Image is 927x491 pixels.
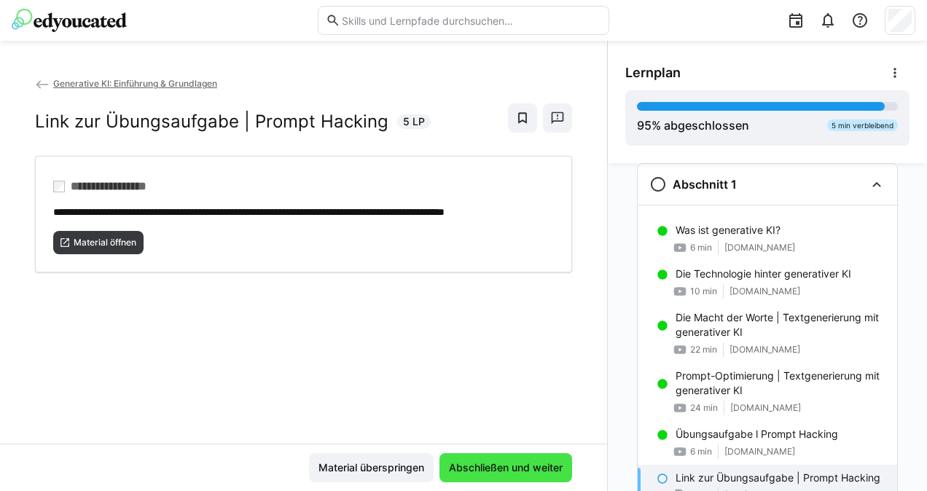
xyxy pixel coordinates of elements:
[316,460,426,475] span: Material überspringen
[690,344,717,356] span: 22 min
[724,242,795,254] span: [DOMAIN_NAME]
[676,369,885,398] p: Prompt-Optimierung | Textgenerierung mit generativer KI
[690,402,718,414] span: 24 min
[676,471,880,485] p: Link zur Übungsaufgabe | Prompt Hacking
[676,310,885,339] p: Die Macht der Worte | Textgenerierung mit generativer KI
[403,114,425,129] span: 5 LP
[690,242,712,254] span: 6 min
[625,65,681,81] span: Lernplan
[673,177,737,192] h3: Abschnitt 1
[35,78,217,89] a: Generative KI: Einführung & Grundlagen
[35,111,388,133] h2: Link zur Übungsaufgabe | Prompt Hacking
[730,286,800,297] span: [DOMAIN_NAME]
[676,223,781,237] p: Was ist generative KI?
[53,78,217,89] span: Generative KI: Einführung & Grundlagen
[53,231,144,254] button: Material öffnen
[730,402,801,414] span: [DOMAIN_NAME]
[676,267,851,281] p: Die Technologie hinter generativer KI
[827,119,898,131] div: 5 min verbleibend
[637,117,749,134] div: % abgeschlossen
[439,453,572,482] button: Abschließen und weiter
[690,446,712,457] span: 6 min
[637,118,652,133] span: 95
[447,460,565,475] span: Abschließen und weiter
[724,446,795,457] span: [DOMAIN_NAME]
[340,14,601,27] input: Skills und Lernpfade durchsuchen…
[690,286,717,297] span: 10 min
[676,427,838,441] p: Übungsaufgabe l Prompt Hacking
[72,237,138,248] span: Material öffnen
[730,344,800,356] span: [DOMAIN_NAME]
[309,453,434,482] button: Material überspringen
